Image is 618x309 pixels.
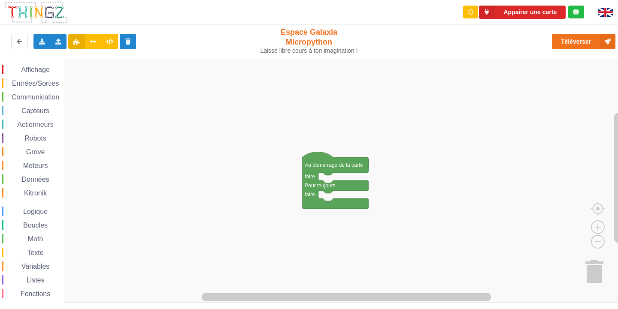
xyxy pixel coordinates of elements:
[552,34,615,49] button: Téléverser
[20,66,51,73] span: Affichage
[26,249,45,256] span: Texte
[305,192,315,198] text: faire
[479,6,566,19] button: Appairer une carte
[20,107,51,114] span: Capteurs
[19,290,51,297] span: Fonctions
[257,47,362,54] div: Laisse libre cours à ton imagination !
[4,1,68,24] img: thingz_logo.png
[10,93,61,101] span: Communication
[25,276,46,284] span: Listes
[27,235,45,243] span: Math
[20,263,51,270] span: Variables
[257,27,362,54] div: Espace Galaxia Micropython
[23,189,48,197] span: Kitronik
[21,176,51,183] span: Données
[23,135,48,142] span: Robots
[25,148,46,156] span: Grove
[16,121,55,128] span: Actionneurs
[305,183,335,189] text: Pour toujours
[11,80,60,87] span: Entrées/Sorties
[305,174,315,180] text: faire
[22,162,49,169] span: Moteurs
[598,8,613,17] img: gb.png
[568,6,584,18] div: Tu es connecté au serveur de création de Thingz
[22,208,49,215] span: Logique
[22,222,49,229] span: Boucles
[305,162,363,168] text: Au démarrage de la carte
